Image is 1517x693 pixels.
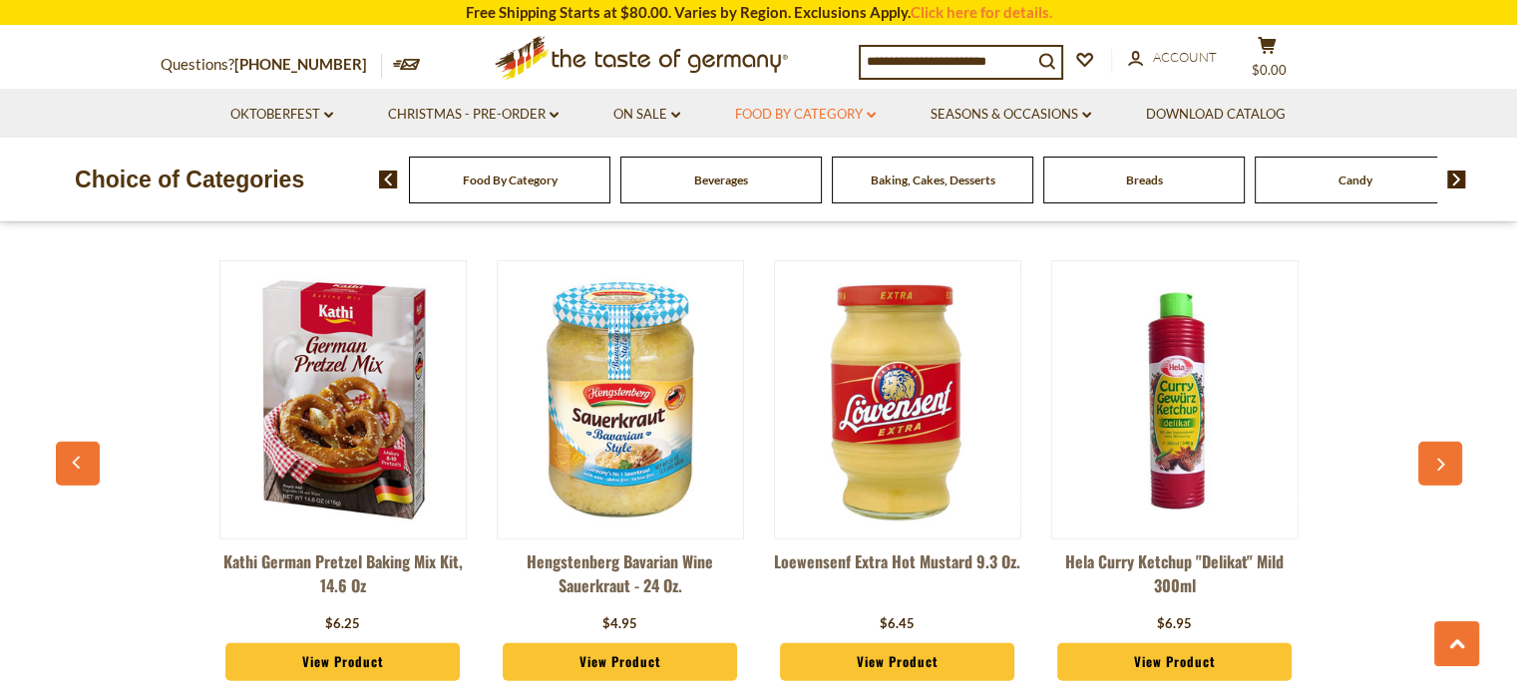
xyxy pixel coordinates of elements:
img: next arrow [1447,171,1466,188]
a: Breads [1126,173,1163,187]
img: Hengstenberg Bavarian Wine Sauerkraut - 24 oz. [498,277,743,522]
div: $6.45 [880,614,915,634]
a: Oktoberfest [230,104,333,126]
a: Food By Category [735,104,876,126]
p: Questions? [161,52,382,78]
span: Account [1153,49,1217,65]
a: Baking, Cakes, Desserts [871,173,995,187]
a: [PHONE_NUMBER] [234,55,367,73]
img: Kathi German Pretzel Baking Mix Kit, 14.6 oz [220,277,466,522]
a: Hela Curry Ketchup "Delikat" Mild 300ml [1051,549,1299,609]
a: View Product [1057,643,1293,681]
a: View Product [225,643,461,681]
img: previous arrow [379,171,398,188]
div: $6.95 [1157,614,1192,634]
img: Loewensenf Extra Hot Mustard 9.3 oz. [775,277,1020,522]
a: Download Catalog [1146,104,1286,126]
div: $4.95 [602,614,637,634]
span: $0.00 [1252,62,1287,78]
a: Loewensenf Extra Hot Mustard 9.3 oz. [774,549,1021,609]
a: On Sale [613,104,680,126]
a: Seasons & Occasions [931,104,1091,126]
a: Kathi German Pretzel Baking Mix Kit, 14.6 oz [219,549,467,609]
a: View Product [780,643,1015,681]
a: Hengstenberg Bavarian Wine Sauerkraut - 24 oz. [497,549,744,609]
a: Candy [1338,173,1372,187]
a: Food By Category [463,173,558,187]
a: Beverages [694,173,748,187]
a: Click here for details. [911,3,1052,21]
a: Christmas - PRE-ORDER [388,104,559,126]
img: Hela Curry Ketchup [1052,277,1298,522]
a: Account [1128,47,1217,69]
div: $6.25 [325,614,360,634]
button: $0.00 [1238,36,1298,86]
a: View Product [503,643,738,681]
